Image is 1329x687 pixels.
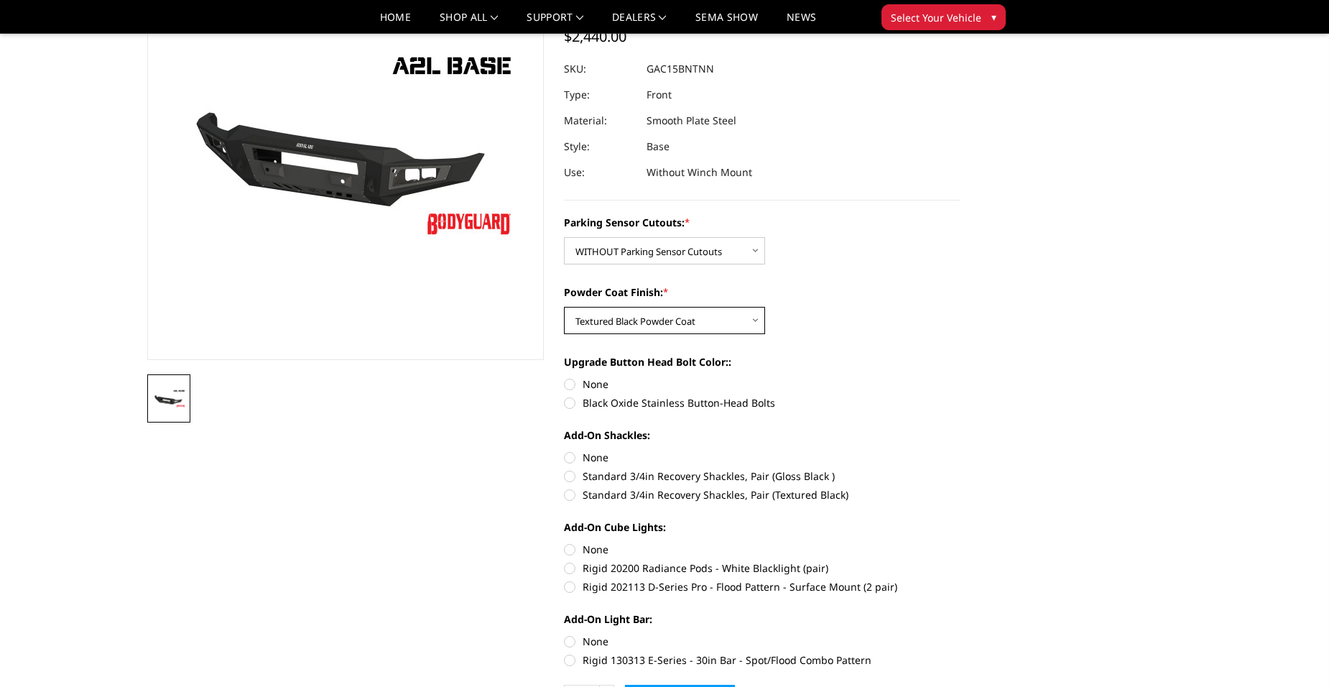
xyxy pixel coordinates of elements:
span: $2,440.00 [564,27,626,46]
label: Standard 3/4in Recovery Shackles, Pair (Textured Black) [564,487,960,502]
dd: Base [647,134,670,160]
img: 2015-2019 Chevrolet 2500-3500 - A2L Series - Base Front Bumper (Non Winch) [152,389,186,408]
label: None [564,634,960,649]
dt: Style: [564,134,636,160]
a: shop all [440,12,498,33]
dd: Front [647,82,672,108]
dt: SKU: [564,56,636,82]
dd: GAC15BNTNN [647,56,714,82]
a: SEMA Show [695,12,758,33]
label: Add-On Shackles: [564,428,960,443]
a: Home [380,12,411,33]
label: Black Oxide Stainless Button-Head Bolts [564,395,960,410]
label: Upgrade Button Head Bolt Color:: [564,354,960,369]
a: Dealers [612,12,667,33]
label: Standard 3/4in Recovery Shackles, Pair (Gloss Black ) [564,469,960,484]
span: Select Your Vehicle [891,10,981,25]
a: Support [527,12,583,33]
dt: Material: [564,108,636,134]
button: Select Your Vehicle [881,4,1006,30]
label: Add-On Light Bar: [564,612,960,627]
label: Parking Sensor Cutouts: [564,215,960,230]
label: Rigid 130313 E-Series - 30in Bar - Spot/Flood Combo Pattern [564,653,960,668]
label: None [564,542,960,557]
dd: Smooth Plate Steel [647,108,736,134]
dt: Type: [564,82,636,108]
dt: Use: [564,160,636,185]
label: None [564,377,960,392]
label: Rigid 202113 D-Series Pro - Flood Pattern - Surface Mount (2 pair) [564,579,960,594]
label: Add-On Cube Lights: [564,520,960,535]
dd: Without Winch Mount [647,160,752,185]
label: Rigid 20200 Radiance Pods - White Blacklight (pair) [564,561,960,576]
a: News [787,12,816,33]
label: Powder Coat Finish: [564,285,960,300]
span: ▾ [991,9,996,24]
label: None [564,450,960,465]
